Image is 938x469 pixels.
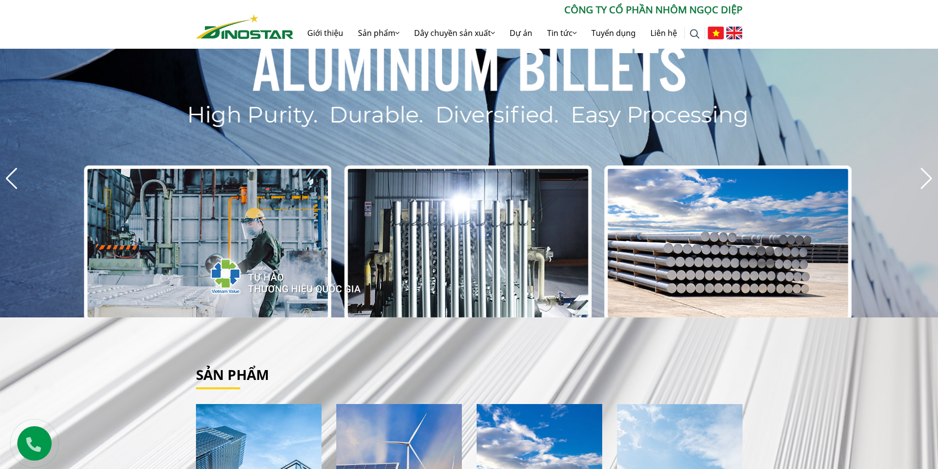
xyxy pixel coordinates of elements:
[643,17,684,49] a: Liên hệ
[708,27,724,39] img: Tiếng Việt
[196,365,269,384] a: Sản phẩm
[300,17,351,49] a: Giới thiệu
[690,29,700,39] img: search
[726,27,743,39] img: English
[196,14,293,39] img: Nhôm Dinostar
[293,2,743,17] p: CÔNG TY CỔ PHẦN NHÔM NGỌC DIỆP
[584,17,643,49] a: Tuyển dụng
[181,241,362,308] img: thqg
[351,17,407,49] a: Sản phẩm
[920,168,933,189] div: Next slide
[540,17,584,49] a: Tin tức
[5,168,18,189] div: Previous slide
[502,17,540,49] a: Dự án
[196,12,293,38] a: Nhôm Dinostar
[407,17,502,49] a: Dây chuyền sản xuất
